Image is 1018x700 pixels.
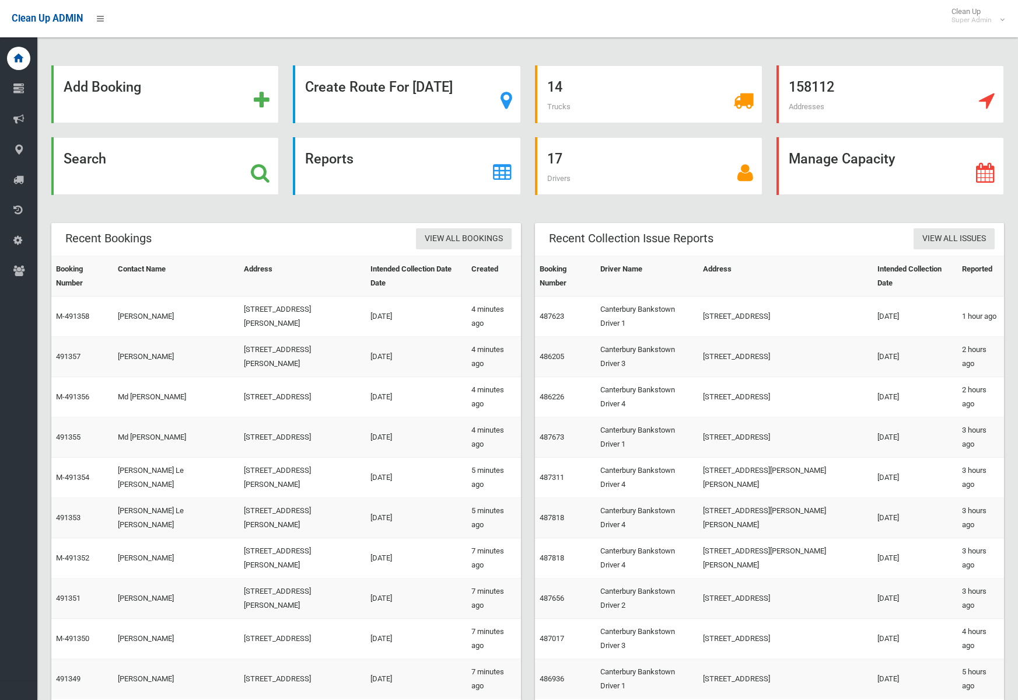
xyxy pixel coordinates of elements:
[873,297,957,337] td: [DATE]
[698,579,873,619] td: [STREET_ADDRESS]
[596,417,698,458] td: Canterbury Bankstown Driver 1
[64,151,106,167] strong: Search
[467,417,521,458] td: 4 minutes ago
[596,579,698,619] td: Canterbury Bankstown Driver 2
[366,297,467,337] td: [DATE]
[113,417,239,458] td: Md [PERSON_NAME]
[957,337,1004,377] td: 2 hours ago
[467,538,521,579] td: 7 minutes ago
[51,256,113,297] th: Booking Number
[366,579,467,619] td: [DATE]
[957,538,1004,579] td: 3 hours ago
[698,417,873,458] td: [STREET_ADDRESS]
[293,137,520,195] a: Reports
[873,417,957,458] td: [DATE]
[873,377,957,417] td: [DATE]
[239,659,366,699] td: [STREET_ADDRESS]
[366,458,467,498] td: [DATE]
[957,256,1004,297] th: Reported
[56,392,89,401] a: M-491356
[540,392,564,401] a: 486226
[698,619,873,659] td: [STREET_ADDRESS]
[596,538,698,579] td: Canterbury Bankstown Driver 4
[596,498,698,538] td: Canterbury Bankstown Driver 4
[366,538,467,579] td: [DATE]
[239,538,366,579] td: [STREET_ADDRESS][PERSON_NAME]
[239,256,366,297] th: Address
[535,137,762,195] a: 17 Drivers
[873,458,957,498] td: [DATE]
[56,473,89,482] a: M-491354
[957,297,1004,337] td: 1 hour ago
[698,337,873,377] td: [STREET_ADDRESS]
[789,102,824,111] span: Addresses
[873,256,957,297] th: Intended Collection Date
[366,256,467,297] th: Intended Collection Date Date
[239,417,366,458] td: [STREET_ADDRESS]
[547,102,571,111] span: Trucks
[467,498,521,538] td: 5 minutes ago
[113,256,239,297] th: Contact Name
[64,79,141,95] strong: Add Booking
[873,619,957,659] td: [DATE]
[366,337,467,377] td: [DATE]
[776,65,1004,123] a: 158112 Addresses
[957,659,1004,699] td: 5 hours ago
[540,473,564,482] a: 487311
[56,553,89,562] a: M-491352
[698,538,873,579] td: [STREET_ADDRESS][PERSON_NAME][PERSON_NAME]
[366,377,467,417] td: [DATE]
[366,619,467,659] td: [DATE]
[535,256,596,297] th: Booking Number
[873,337,957,377] td: [DATE]
[873,659,957,699] td: [DATE]
[467,659,521,699] td: 7 minutes ago
[873,538,957,579] td: [DATE]
[467,297,521,337] td: 4 minutes ago
[366,417,467,458] td: [DATE]
[239,337,366,377] td: [STREET_ADDRESS][PERSON_NAME]
[56,433,81,441] a: 491355
[547,174,571,183] span: Drivers
[239,377,366,417] td: [STREET_ADDRESS]
[113,619,239,659] td: [PERSON_NAME]
[467,377,521,417] td: 4 minutes ago
[540,312,564,321] a: 487623
[535,227,727,250] header: Recent Collection Issue Reports
[957,458,1004,498] td: 3 hours ago
[957,579,1004,619] td: 3 hours ago
[56,674,81,683] a: 491349
[957,498,1004,538] td: 3 hours ago
[596,619,698,659] td: Canterbury Bankstown Driver 3
[547,79,562,95] strong: 14
[698,458,873,498] td: [STREET_ADDRESS][PERSON_NAME][PERSON_NAME]
[540,513,564,522] a: 487818
[596,297,698,337] td: Canterbury Bankstown Driver 1
[239,498,366,538] td: [STREET_ADDRESS][PERSON_NAME]
[789,79,834,95] strong: 158112
[698,498,873,538] td: [STREET_ADDRESS][PERSON_NAME][PERSON_NAME]
[56,352,81,361] a: 491357
[113,337,239,377] td: [PERSON_NAME]
[596,377,698,417] td: Canterbury Bankstown Driver 4
[946,7,1003,25] span: Clean Up
[467,337,521,377] td: 4 minutes ago
[596,337,698,377] td: Canterbury Bankstown Driver 3
[698,297,873,337] td: [STREET_ADDRESS]
[540,674,564,683] a: 486936
[467,256,521,297] th: Created
[540,553,564,562] a: 487818
[51,227,166,250] header: Recent Bookings
[596,256,698,297] th: Driver Name
[467,619,521,659] td: 7 minutes ago
[113,659,239,699] td: [PERSON_NAME]
[113,297,239,337] td: [PERSON_NAME]
[56,513,81,522] a: 491353
[596,659,698,699] td: Canterbury Bankstown Driver 1
[540,634,564,643] a: 487017
[113,538,239,579] td: [PERSON_NAME]
[305,79,453,95] strong: Create Route For [DATE]
[239,458,366,498] td: [STREET_ADDRESS][PERSON_NAME]
[239,297,366,337] td: [STREET_ADDRESS][PERSON_NAME]
[596,458,698,498] td: Canterbury Bankstown Driver 4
